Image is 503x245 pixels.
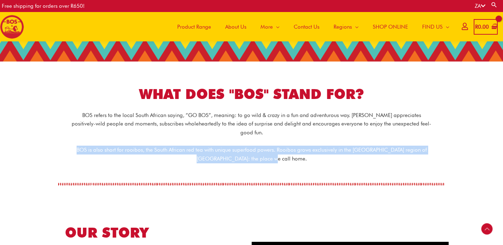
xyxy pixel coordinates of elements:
a: Regions [327,12,366,41]
span: R [475,24,478,30]
nav: Site Navigation [165,12,456,41]
a: SHOP ONLINE [366,12,415,41]
p: BOS refers to the local South African saying, “GO BOS”, meaning: to go wild & crazy in a fun and ... [72,111,432,137]
span: Contact Us [294,16,319,37]
span: FIND US [422,16,443,37]
h1: WHAT DOES "BOS" STAND FOR? [54,84,449,104]
bdi: 0.00 [475,24,489,30]
p: BOS is also short for rooibos, the South African red tea with unique superfood powers. Rooibos gr... [72,146,432,163]
a: More [253,12,287,41]
span: More [261,16,273,37]
a: ZA [475,3,485,9]
span: Regions [334,16,352,37]
h1: OUR STORY [65,223,241,243]
a: Search button [491,1,498,8]
a: View Shopping Cart, empty [474,19,498,35]
a: Contact Us [287,12,327,41]
span: SHOP ONLINE [373,16,408,37]
a: About Us [218,12,253,41]
span: Product Range [177,16,211,37]
span: About Us [225,16,246,37]
a: Product Range [170,12,218,41]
